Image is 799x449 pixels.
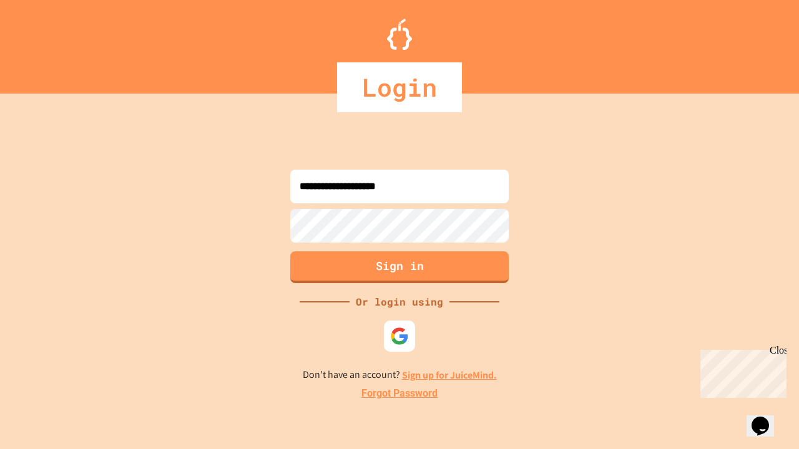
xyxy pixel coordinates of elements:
img: google-icon.svg [390,327,409,345]
iframe: chat widget [695,345,787,398]
button: Sign in [290,251,509,283]
a: Sign up for JuiceMind. [402,369,497,382]
a: Forgot Password [361,386,438,401]
p: Don't have an account? [303,367,497,383]
iframe: chat widget [747,399,787,437]
div: Login [337,62,462,112]
div: Or login using [350,294,449,309]
img: Logo.svg [387,19,412,50]
div: Chat with us now!Close [5,5,86,79]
